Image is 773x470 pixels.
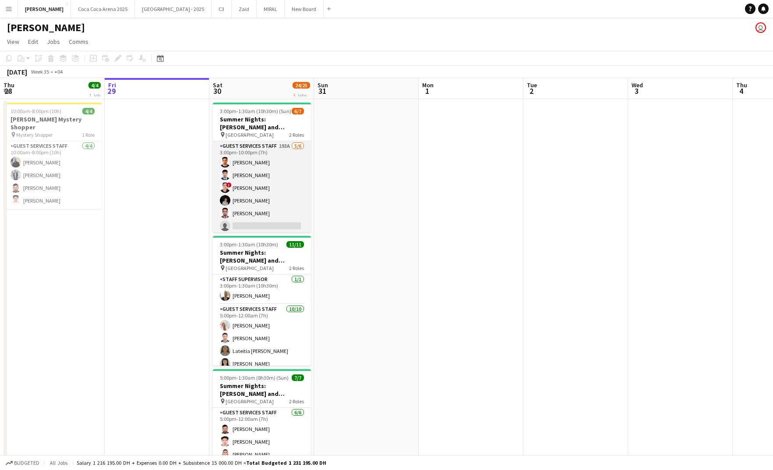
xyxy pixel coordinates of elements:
[25,36,42,47] a: Edit
[220,108,291,114] span: 3:00pm-1:30am (10h30m) (Sun)
[289,398,304,405] span: 2 Roles
[220,374,289,381] span: 5:00pm-1:30am (8h30m) (Sun)
[735,86,747,96] span: 4
[47,38,60,46] span: Jobs
[736,81,747,89] span: Thu
[28,38,38,46] span: Edit
[82,108,95,114] span: 4/4
[212,0,232,18] button: C3
[246,459,326,466] span: Total Budgeted 1 231 195.00 DH
[257,0,285,18] button: MIRAL
[316,86,328,96] span: 31
[82,132,95,138] span: 1 Role
[213,304,311,449] app-card-role: Guest Services Staff10/105:00pm-12:00am (7h)[PERSON_NAME][PERSON_NAME]Lateitia [PERSON_NAME][PERS...
[318,81,328,89] span: Sun
[7,21,85,34] h1: [PERSON_NAME]
[14,460,39,466] span: Budgeted
[213,141,311,235] app-card-role: Guest Services Staff193A5/63:00pm-10:00pm (7h)[PERSON_NAME][PERSON_NAME]![PERSON_NAME][PERSON_NAM...
[421,86,434,96] span: 1
[88,82,101,89] span: 4/4
[213,236,311,366] app-job-card: 3:00pm-1:30am (10h30m) (Sun)11/11Summer Nights: [PERSON_NAME] and [PERSON_NAME] - Internal [GEOGR...
[226,182,232,188] span: !
[7,38,19,46] span: View
[632,81,643,89] span: Wed
[286,241,304,248] span: 11/11
[4,36,23,47] a: View
[289,265,304,271] span: 2 Roles
[292,374,304,381] span: 7/7
[755,22,766,33] app-user-avatar: Kate Oliveros
[226,132,274,138] span: [GEOGRAPHIC_DATA]
[4,103,102,209] app-job-card: 10:00am-8:00pm (10h)4/4[PERSON_NAME] Mystery Shopper Mystery Shopper1 RoleGuest Services Staff4/4...
[11,108,61,114] span: 10:00am-8:00pm (10h)
[77,459,326,466] div: Salary 1 216 195.00 DH + Expenses 0.00 DH + Subsistence 15 000.00 DH =
[107,86,116,96] span: 29
[7,68,27,76] div: [DATE]
[213,103,311,232] app-job-card: 3:00pm-1:30am (10h30m) (Sun)6/7Summer Nights: [PERSON_NAME] and [PERSON_NAME] - External [GEOGRAP...
[527,81,537,89] span: Tue
[48,459,69,466] span: All jobs
[65,36,92,47] a: Comms
[16,132,53,138] span: Mystery Shopper
[526,86,537,96] span: 2
[213,81,222,89] span: Sat
[289,132,304,138] span: 2 Roles
[43,36,64,47] a: Jobs
[4,141,102,209] app-card-role: Guest Services Staff4/410:00am-8:00pm (10h)[PERSON_NAME][PERSON_NAME][PERSON_NAME][PERSON_NAME]
[71,0,135,18] button: Coca Coca Arena 2025
[89,89,100,96] div: 1 Job
[226,265,274,271] span: [GEOGRAPHIC_DATA]
[135,0,212,18] button: [GEOGRAPHIC_DATA] - 2025
[212,86,222,96] span: 30
[4,81,14,89] span: Thu
[220,241,286,248] span: 3:00pm-1:30am (10h30m) (Sun)
[293,82,310,89] span: 24/25
[232,0,257,18] button: Zaid
[422,81,434,89] span: Mon
[213,382,311,398] h3: Summer Nights: [PERSON_NAME] and [PERSON_NAME] - Internal
[292,108,304,114] span: 6/7
[4,458,41,468] button: Budgeted
[29,68,51,75] span: Week 35
[108,81,116,89] span: Fri
[18,0,71,18] button: [PERSON_NAME]
[630,86,643,96] span: 3
[69,38,88,46] span: Comms
[226,398,274,405] span: [GEOGRAPHIC_DATA]
[213,249,311,264] h3: Summer Nights: [PERSON_NAME] and [PERSON_NAME] - Internal
[54,68,63,75] div: +04
[213,274,311,304] app-card-role: Staff Supervisor1/13:00pm-1:30am (10h30m)[PERSON_NAME]
[213,115,311,131] h3: Summer Nights: [PERSON_NAME] and [PERSON_NAME] - External
[2,86,14,96] span: 28
[285,0,324,18] button: New Board
[293,89,310,96] div: 3 Jobs
[4,115,102,131] h3: [PERSON_NAME] Mystery Shopper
